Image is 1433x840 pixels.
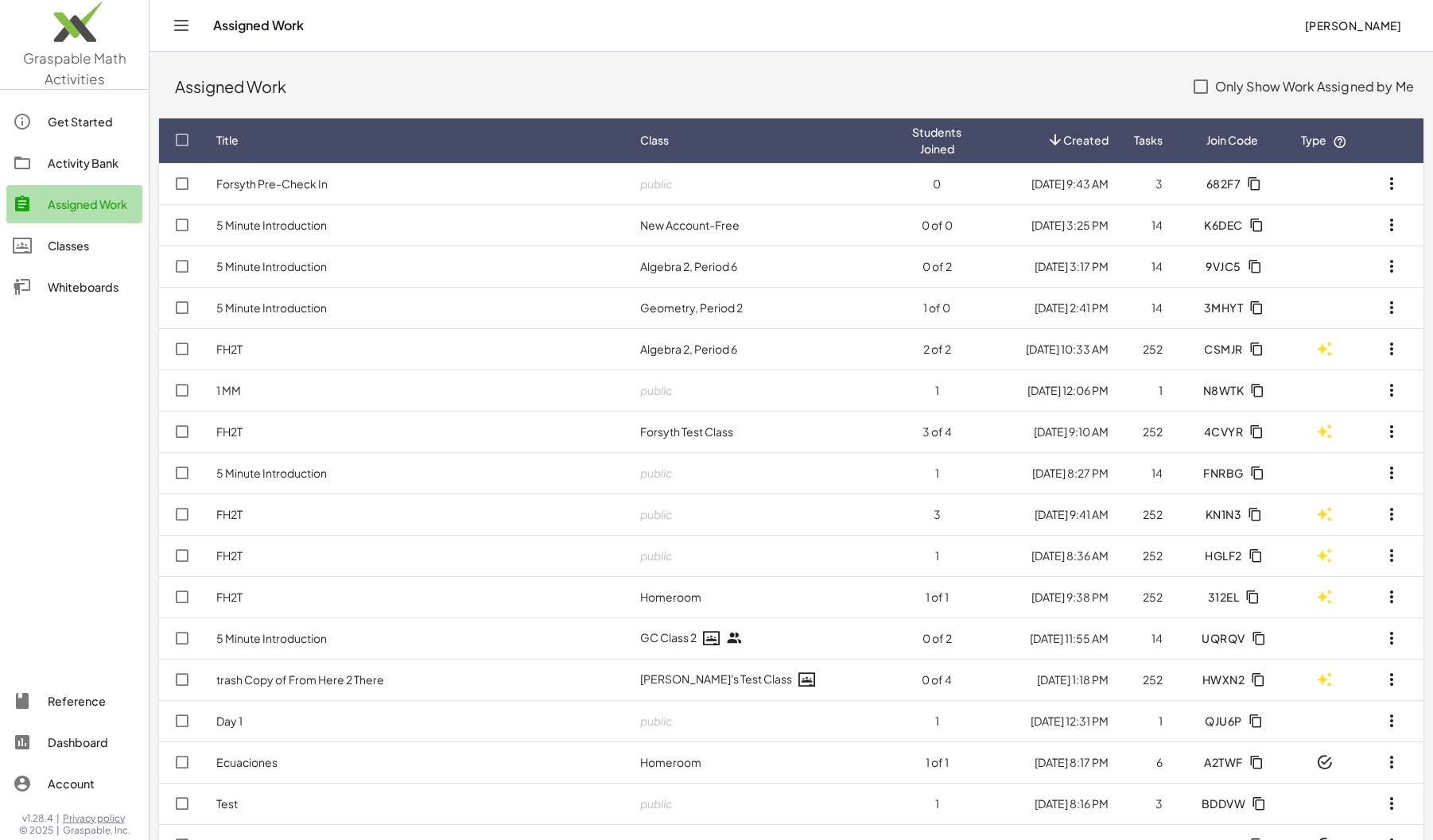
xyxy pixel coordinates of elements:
[640,466,673,480] span: public
[56,824,60,837] span: |
[1204,755,1243,769] span: A2TWF
[48,277,136,296] div: Whiteboards
[175,75,1177,98] div: Assigned Work
[63,812,130,825] a: Privacy policy
[1121,576,1175,617] td: 252
[1188,789,1276,818] button: BDDVW
[1190,417,1273,446] button: 4CVYR
[1206,176,1241,191] span: 682F7
[1121,700,1175,741] td: 1
[1190,376,1274,405] button: N8WTK
[1121,204,1175,246] td: 14
[627,204,899,246] td: New Account-Free
[899,246,974,287] td: 0 of 2
[1304,18,1401,33] span: [PERSON_NAME]
[1202,672,1245,687] span: HWXN2
[627,576,899,617] td: Homeroom
[899,494,974,535] td: 3
[48,153,136,172] div: Activity Bank
[640,132,669,149] span: Class
[1191,211,1273,239] button: K6DEC
[48,733,136,752] div: Dashboard
[899,328,974,370] td: 2 of 2
[1121,617,1175,659] td: 14
[1204,218,1243,232] span: K6DEC
[974,741,1121,783] td: [DATE] 8:17 PM
[974,328,1121,370] td: [DATE] 10:33 AM
[1202,383,1244,397] span: N8WTK
[899,535,974,576] td: 1
[974,659,1121,700] td: [DATE] 1:18 PM
[1121,741,1175,783] td: 6
[974,535,1121,576] td: [DATE] 8:36 AM
[1121,783,1175,824] td: 3
[216,796,238,811] a: Test
[1207,590,1239,604] span: 312EL
[974,287,1121,328] td: [DATE] 2:41 PM
[1192,706,1272,735] button: QJU6P
[169,13,194,38] button: Toggle navigation
[1192,500,1272,528] button: KN1N3
[216,714,243,728] a: Day 1
[640,548,673,563] span: public
[899,783,974,824] td: 1
[1206,132,1258,149] span: Join Code
[899,452,974,494] td: 1
[1191,748,1273,776] button: A2TWF
[1205,507,1241,521] span: KN1N3
[1134,132,1163,149] span: Tasks
[899,700,974,741] td: 1
[640,714,673,728] span: public
[216,132,239,149] span: Title
[1121,287,1175,328] td: 14
[48,112,136,131] div: Get Started
[1189,665,1275,694] button: HWXN2
[1206,259,1241,273] span: 9VJC5
[899,370,974,411] td: 1
[1189,624,1276,652] button: UQRQV
[6,226,142,265] a: Classes
[6,268,142,306] a: Whiteboards
[899,617,974,659] td: 0 of 2
[1202,631,1245,645] span: UQRQV
[899,741,974,783] td: 1 of 1
[1301,133,1347,147] span: Type
[1291,11,1414,40] button: [PERSON_NAME]
[1191,335,1273,363] button: CSMJR
[1121,494,1175,535] td: 252
[22,812,53,825] span: v1.28.4
[48,195,136,214] div: Assigned Work
[63,824,130,837] span: Graspable, Inc.
[627,287,899,328] td: Geometry, Period 2
[640,796,673,811] span: public
[1121,452,1175,494] td: 14
[899,411,974,452] td: 3 of 4
[974,163,1121,204] td: [DATE] 9:43 AM
[974,494,1121,535] td: [DATE] 9:41 AM
[974,204,1121,246] td: [DATE] 3:25 PM
[216,259,327,273] a: 5 Minute Introduction
[1121,246,1175,287] td: 14
[1192,541,1272,570] button: HGLF2
[974,617,1121,659] td: [DATE] 11:55 AM
[627,328,899,370] td: Algebra 2, Period 6
[627,659,899,700] td: [PERSON_NAME]'s Test Class
[899,163,974,204] td: 0
[216,218,327,232] a: 5 Minute Introduction
[974,700,1121,741] td: [DATE] 12:31 PM
[974,411,1121,452] td: [DATE] 9:10 AM
[1201,796,1245,811] span: BDDVW
[1204,342,1243,356] span: CSMJR
[640,507,673,521] span: public
[1121,328,1175,370] td: 252
[1121,659,1175,700] td: 252
[974,576,1121,617] td: [DATE] 9:38 PM
[899,204,974,246] td: 0 of 0
[216,342,243,356] a: FH2T
[216,672,384,687] a: trash Copy of From Here 2 There
[1190,459,1274,487] button: FNRBG
[23,49,126,87] span: Graspable Math Activities
[1193,252,1272,281] button: 9VJC5
[1121,163,1175,204] td: 3
[19,824,53,837] span: © 2025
